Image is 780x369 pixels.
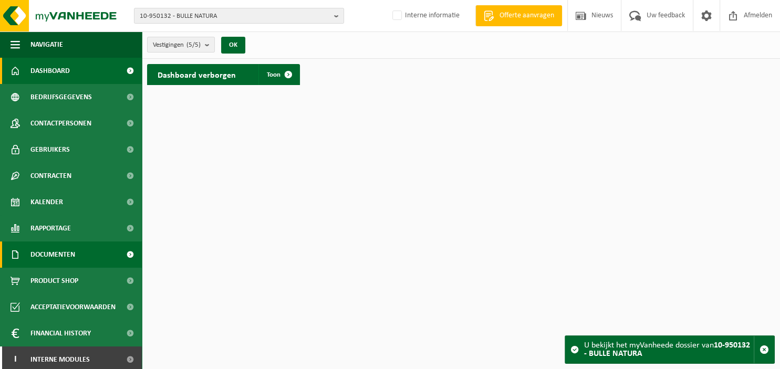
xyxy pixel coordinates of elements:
[30,189,63,215] span: Kalender
[30,268,78,294] span: Product Shop
[584,336,754,363] div: U bekijkt het myVanheede dossier van
[30,215,71,241] span: Rapportage
[390,8,460,24] label: Interne informatie
[153,37,201,53] span: Vestigingen
[30,58,70,84] span: Dashboard
[267,71,280,78] span: Toon
[30,241,75,268] span: Documenten
[30,163,71,189] span: Contracten
[134,8,344,24] button: 10-950132 - BULLE NATURA
[30,294,116,320] span: Acceptatievoorwaarden
[147,37,215,52] button: Vestigingen(5/5)
[30,110,91,136] span: Contactpersonen
[584,341,750,358] strong: 10-950132 - BULLE NATURA
[147,64,246,85] h2: Dashboard verborgen
[30,31,63,58] span: Navigatie
[140,8,330,24] span: 10-950132 - BULLE NATURA
[221,37,245,54] button: OK
[475,5,562,26] a: Offerte aanvragen
[30,136,70,163] span: Gebruikers
[258,64,299,85] a: Toon
[186,41,201,48] count: (5/5)
[30,84,92,110] span: Bedrijfsgegevens
[30,320,91,346] span: Financial History
[497,10,557,21] span: Offerte aanvragen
